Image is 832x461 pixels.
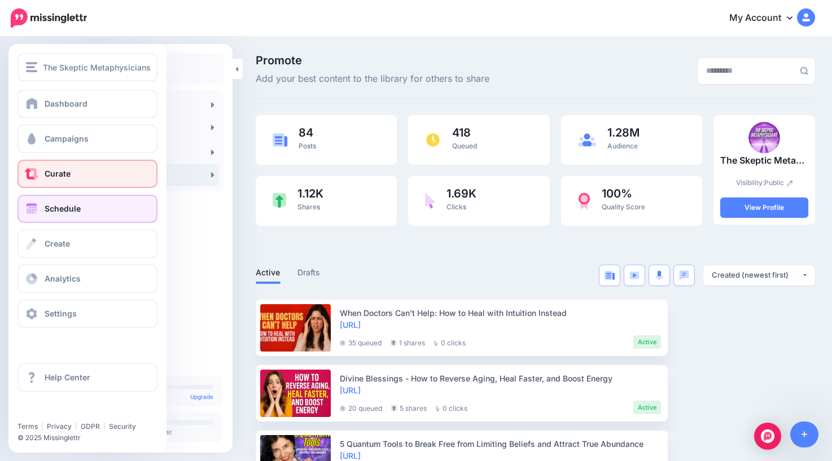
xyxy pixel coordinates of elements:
[340,335,382,349] li: 35 queued
[436,406,440,411] img: pointer-grey.png
[340,451,361,460] a: [URL]
[297,188,323,199] span: 1.12K
[340,372,661,384] div: Divine Blessings - How to Reverse Aging, Heal Faster, and Boost Energy
[800,67,808,75] img: search-grey-6.png
[273,133,287,146] img: article-blue.png
[17,300,157,328] a: Settings
[17,422,38,431] a: Terms
[720,177,808,188] p: Visibility:
[607,127,640,138] span: 1.28M
[787,180,793,186] img: pencil.png
[26,62,37,72] img: menu.png
[17,160,157,188] a: Curate
[75,422,77,431] span: |
[299,142,316,150] span: Posts
[764,178,793,187] a: Public
[748,122,780,153] img: 398694559_755142363325592_1851666557881600205_n-bsa141941_thumb.jpg
[256,55,489,66] span: Promote
[633,401,661,414] li: Active
[391,401,427,414] li: 5 shares
[41,422,43,431] span: |
[602,188,645,199] span: 100%
[340,307,661,319] div: When Doctors Can’t Help: How to Heal with Intuition Instead
[679,270,689,280] img: chat-square-blue.png
[17,432,166,444] li: © 2025 Missinglettr
[340,406,345,411] img: clock-grey-darker.png
[340,401,382,414] li: 20 queued
[11,8,87,28] img: Missinglettr
[578,192,590,209] img: prize-red.png
[340,438,661,450] div: 5 Quantum Tools to Break Free from Limiting Beliefs and Attract True Abundance
[391,335,425,349] li: 1 shares
[425,193,435,209] img: pointer-purple.png
[436,401,467,414] li: 0 clicks
[45,239,70,248] span: Create
[452,142,477,150] span: Queued
[578,133,596,147] img: users-blue.png
[340,385,361,395] a: [URL]
[754,423,781,450] div: Open Intercom Messenger
[256,266,281,279] a: Active
[434,340,438,346] img: pointer-grey.png
[45,372,90,382] span: Help Center
[712,270,802,280] div: Created (newest first)
[45,204,81,213] span: Schedule
[17,53,157,81] button: The Skeptic Metaphysicians
[17,406,105,417] iframe: Twitter Follow Button
[103,422,106,431] span: |
[297,203,320,211] span: Shares
[43,61,151,74] span: The Skeptic Metaphysicians
[605,271,615,280] img: article-blue.png
[45,169,71,178] span: Curate
[446,203,466,211] span: Clicks
[720,153,808,168] p: The Skeptic Metaphysicians
[45,134,89,143] span: Campaigns
[602,203,645,211] span: Quality Score
[452,127,477,138] span: 418
[446,188,476,199] span: 1.69K
[425,132,441,148] img: clock.png
[703,265,815,286] button: Created (newest first)
[340,320,361,330] a: [URL]
[109,422,136,431] a: Security
[17,195,157,223] a: Schedule
[299,127,316,138] span: 84
[17,125,157,153] a: Campaigns
[607,142,638,150] span: Audience
[340,340,345,346] img: clock-grey-darker.png
[47,422,72,431] a: Privacy
[718,5,815,32] a: My Account
[391,405,397,411] img: share-grey.png
[45,309,77,318] span: Settings
[391,340,396,346] img: share-grey.png
[655,270,663,280] img: microphone.png
[17,90,157,118] a: Dashboard
[45,274,81,283] span: Analytics
[434,335,466,349] li: 0 clicks
[629,271,640,279] img: video-blue.png
[720,197,808,218] a: View Profile
[17,363,157,392] a: Help Center
[256,72,489,86] span: Add your best content to the library for others to share
[17,265,157,293] a: Analytics
[17,230,157,258] a: Create
[297,266,321,279] a: Drafts
[633,335,661,349] li: Active
[81,422,100,431] a: GDPR
[45,99,87,108] span: Dashboard
[273,193,286,208] img: share-green.png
